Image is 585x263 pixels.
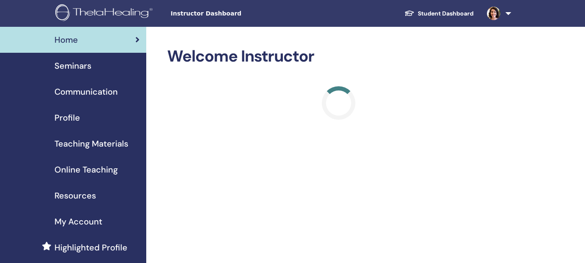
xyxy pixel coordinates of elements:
span: Resources [54,189,96,202]
a: Student Dashboard [398,6,480,21]
span: Seminars [54,59,91,72]
img: logo.png [55,4,155,23]
span: Communication [54,85,118,98]
span: My Account [54,215,102,228]
span: Online Teaching [54,163,118,176]
span: Instructor Dashboard [171,9,296,18]
h2: Welcome Instructor [167,47,510,66]
img: graduation-cap-white.svg [404,10,414,17]
span: Home [54,34,78,46]
span: Highlighted Profile [54,241,127,254]
img: default.jpg [487,7,500,20]
span: Profile [54,111,80,124]
span: Teaching Materials [54,137,128,150]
